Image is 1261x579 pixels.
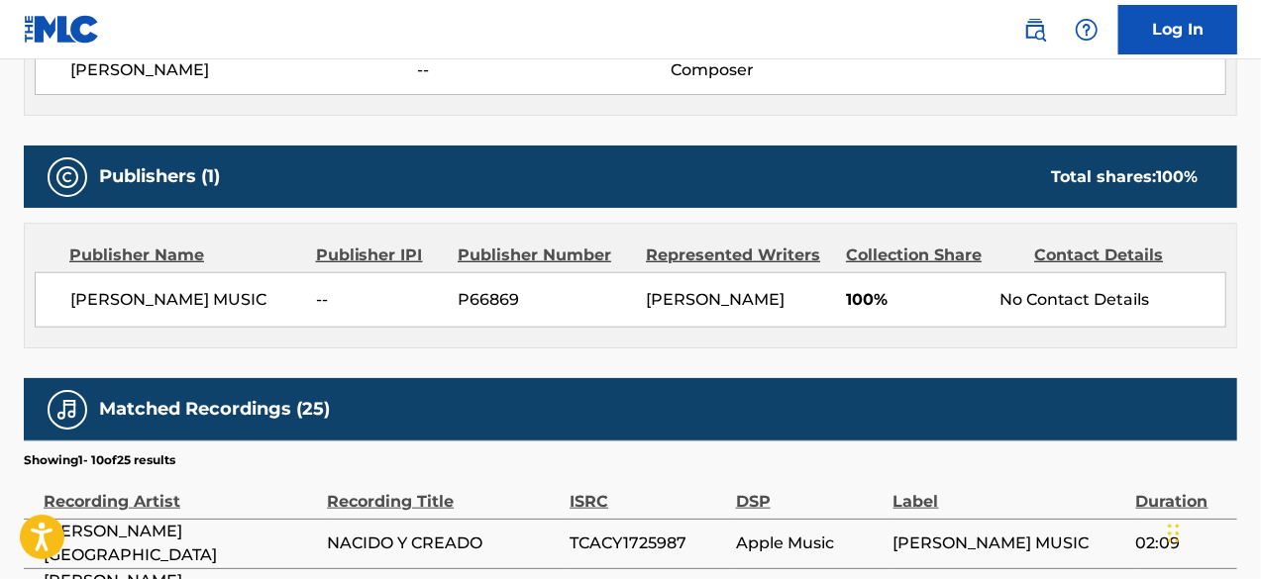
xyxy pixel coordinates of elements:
[458,288,631,312] span: P66869
[570,531,726,555] span: TCACY1725987
[327,531,560,555] span: NACIDO Y CREADO
[671,58,901,82] span: Composer
[1015,10,1055,49] a: Public Search
[1162,484,1261,579] iframe: Chat Widget
[1168,504,1180,563] div: Drag
[24,15,100,44] img: MLC Logo
[417,58,672,82] span: --
[70,58,417,82] span: [PERSON_NAME]
[846,288,985,312] span: 100%
[69,243,301,267] div: Publisher Name
[736,469,884,514] div: DSP
[893,469,1126,514] div: Label
[70,288,301,312] span: [PERSON_NAME] MUSIC
[999,288,1225,312] div: No Contact Details
[570,469,726,514] div: ISRC
[1156,167,1198,186] span: 100 %
[55,165,79,189] img: Publishers
[1136,531,1227,555] span: 02:09
[893,531,1126,555] span: [PERSON_NAME] MUSIC
[44,520,317,567] span: [PERSON_NAME][GEOGRAPHIC_DATA]
[1136,469,1227,514] div: Duration
[458,243,631,267] div: Publisher Number
[327,469,560,514] div: Recording Title
[1023,18,1047,42] img: search
[316,288,443,312] span: --
[55,398,79,422] img: Matched Recordings
[646,290,785,309] span: [PERSON_NAME]
[24,451,175,469] p: Showing 1 - 10 of 25 results
[1075,18,1099,42] img: help
[736,531,884,555] span: Apple Music
[1051,165,1198,189] div: Total shares:
[1067,10,1106,49] div: Help
[1118,5,1237,54] a: Log In
[316,243,443,267] div: Publisher IPI
[99,165,220,188] h5: Publishers (1)
[846,243,1019,267] div: Collection Share
[646,243,831,267] div: Represented Writers
[1034,243,1208,267] div: Contact Details
[99,398,330,421] h5: Matched Recordings (25)
[44,469,317,514] div: Recording Artist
